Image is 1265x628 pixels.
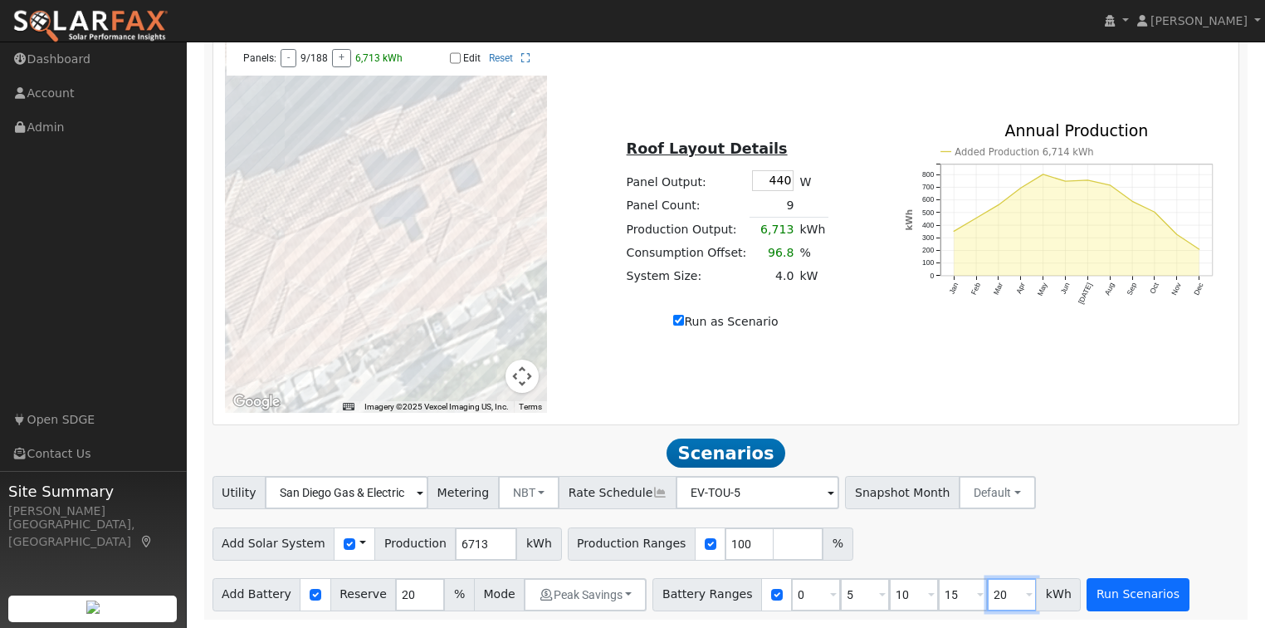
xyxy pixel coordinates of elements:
[229,391,284,413] a: Open this area in Google Maps (opens a new window)
[797,218,828,242] td: kWh
[922,247,935,255] text: 200
[750,218,797,242] td: 6,713
[1036,578,1081,611] span: kWh
[243,52,276,64] span: Panels:
[652,578,762,611] span: Battery Ranges
[489,52,513,64] a: Reset
[992,282,1004,297] text: Mar
[970,282,982,297] text: Feb
[823,527,852,561] span: %
[1126,282,1139,297] text: Sep
[300,52,328,64] span: 9/188
[997,204,999,206] circle: onclick=""
[1059,282,1072,296] text: Jun
[922,259,935,267] text: 100
[1198,248,1200,251] circle: onclick=""
[281,49,296,67] button: -
[1103,282,1116,297] text: Aug
[673,315,684,326] input: Run as Scenario
[623,167,750,194] td: Panel Output:
[1109,184,1111,187] circle: onclick=""
[568,527,696,561] span: Production Ranges
[364,402,509,411] span: Imagery ©2025 Vexcel Imaging US, Inc.
[750,265,797,288] td: 4.0
[8,480,178,503] span: Site Summary
[212,476,266,509] span: Utility
[974,217,977,219] circle: onclick=""
[797,167,828,194] td: W
[1042,174,1044,176] circle: onclick=""
[374,527,456,561] span: Production
[930,272,934,280] text: 0
[845,476,960,509] span: Snapshot Month
[1193,282,1206,297] text: Dec
[750,241,797,264] td: 96.8
[506,360,539,393] button: Map camera controls
[922,234,935,243] text: 300
[86,601,100,614] img: retrieve
[8,516,178,551] div: [GEOGRAPHIC_DATA], [GEOGRAPHIC_DATA]
[797,265,828,288] td: kW
[229,391,284,413] img: Google
[947,282,960,296] text: Jan
[524,578,647,611] button: Peak Savings
[1019,187,1022,189] circle: onclick=""
[676,476,839,509] input: Select a Rate Schedule
[212,578,301,611] span: Add Battery
[1014,282,1027,296] text: Apr
[952,230,955,233] circle: onclick=""
[1149,282,1161,296] text: Oct
[1064,180,1067,183] circle: onclick=""
[623,265,750,288] td: System Size:
[1153,211,1155,213] circle: onclick=""
[922,170,935,179] text: 800
[427,476,499,509] span: Metering
[623,241,750,264] td: Consumption Offset:
[521,52,530,64] a: Full Screen
[1005,121,1149,140] text: Annual Production
[343,401,354,413] button: Keyboard shortcuts
[623,218,750,242] td: Production Output:
[922,196,935,204] text: 600
[1087,578,1189,611] button: Run Scenarios
[959,476,1036,509] button: Default
[519,402,542,411] a: Terms (opens in new tab)
[212,527,335,561] span: Add Solar System
[623,194,750,218] td: Panel Count:
[516,527,561,561] span: kWh
[1036,282,1049,298] text: May
[1131,200,1134,203] circle: onclick=""
[559,476,676,509] span: Rate Schedule
[8,503,178,520] div: [PERSON_NAME]
[750,194,797,218] td: 9
[903,209,913,231] text: kWh
[355,52,403,64] span: 6,713 kWh
[474,578,525,611] span: Mode
[1077,282,1094,306] text: [DATE]
[922,221,935,229] text: 400
[797,241,828,264] td: %
[330,578,397,611] span: Reserve
[265,476,428,509] input: Select a Utility
[1087,179,1089,182] circle: onclick=""
[1175,233,1178,236] circle: onclick=""
[1150,14,1248,27] span: [PERSON_NAME]
[139,535,154,548] a: Map
[667,439,785,469] span: Scenarios
[1170,282,1184,297] text: Nov
[332,49,351,67] button: +
[673,313,778,331] label: Run as Scenario
[498,476,560,509] button: NBT
[627,140,788,157] u: Roof Layout Details
[12,9,169,44] img: SolarFax
[922,209,935,217] text: 500
[955,146,1093,158] text: Added Production 6,714 kWh
[444,578,474,611] span: %
[922,184,935,192] text: 700
[463,52,481,64] label: Edit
